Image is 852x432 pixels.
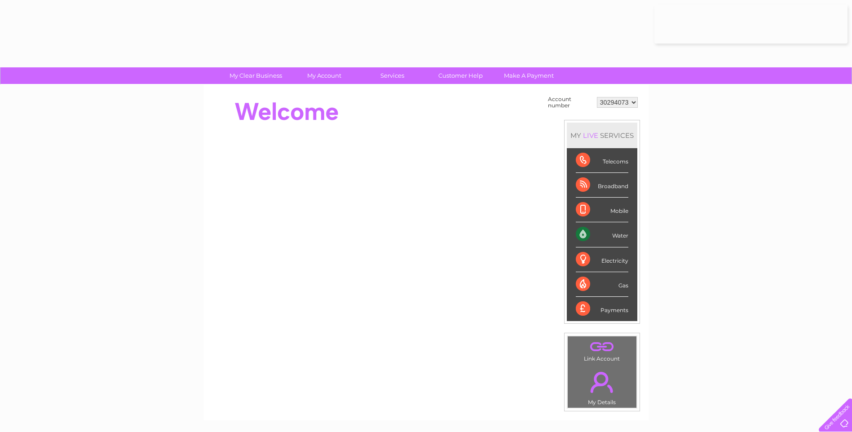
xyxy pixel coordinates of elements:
a: My Clear Business [219,67,293,84]
td: Link Account [567,336,637,364]
a: Customer Help [424,67,498,84]
a: Services [355,67,429,84]
td: Account number [546,94,595,111]
div: Electricity [576,247,628,272]
div: LIVE [581,131,600,140]
a: . [570,366,634,398]
div: Telecoms [576,148,628,173]
div: Mobile [576,198,628,222]
a: My Account [287,67,361,84]
div: Gas [576,272,628,297]
a: . [570,339,634,354]
td: My Details [567,364,637,408]
a: Make A Payment [492,67,566,84]
div: Broadband [576,173,628,198]
div: MY SERVICES [567,123,637,148]
div: Water [576,222,628,247]
div: Payments [576,297,628,321]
